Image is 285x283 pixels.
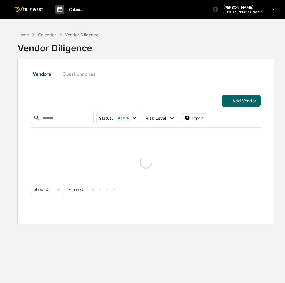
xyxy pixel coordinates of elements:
button: |< [89,187,96,192]
span: Risk Level [146,116,166,121]
div: Vendor Diligence [65,32,98,37]
button: Questionnaires [58,67,100,81]
span: Status : [99,116,113,121]
button: Add Vendor [222,95,261,107]
div: secondary tabs example [31,67,261,81]
button: > [104,187,110,192]
span: Page 1 of 0 [69,187,84,192]
button: >| [111,187,118,192]
img: logo [14,7,43,12]
button: Export [181,113,207,123]
p: [PERSON_NAME] [219,5,264,10]
div: Vendor Diligence [17,38,274,53]
button: < [97,187,103,192]
p: Admin • [PERSON_NAME] [219,10,264,14]
p: Calendar [64,7,88,12]
button: Vendors [31,67,58,81]
div: Calendar [38,32,56,37]
div: Active [115,115,131,122]
div: Home [17,32,29,37]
